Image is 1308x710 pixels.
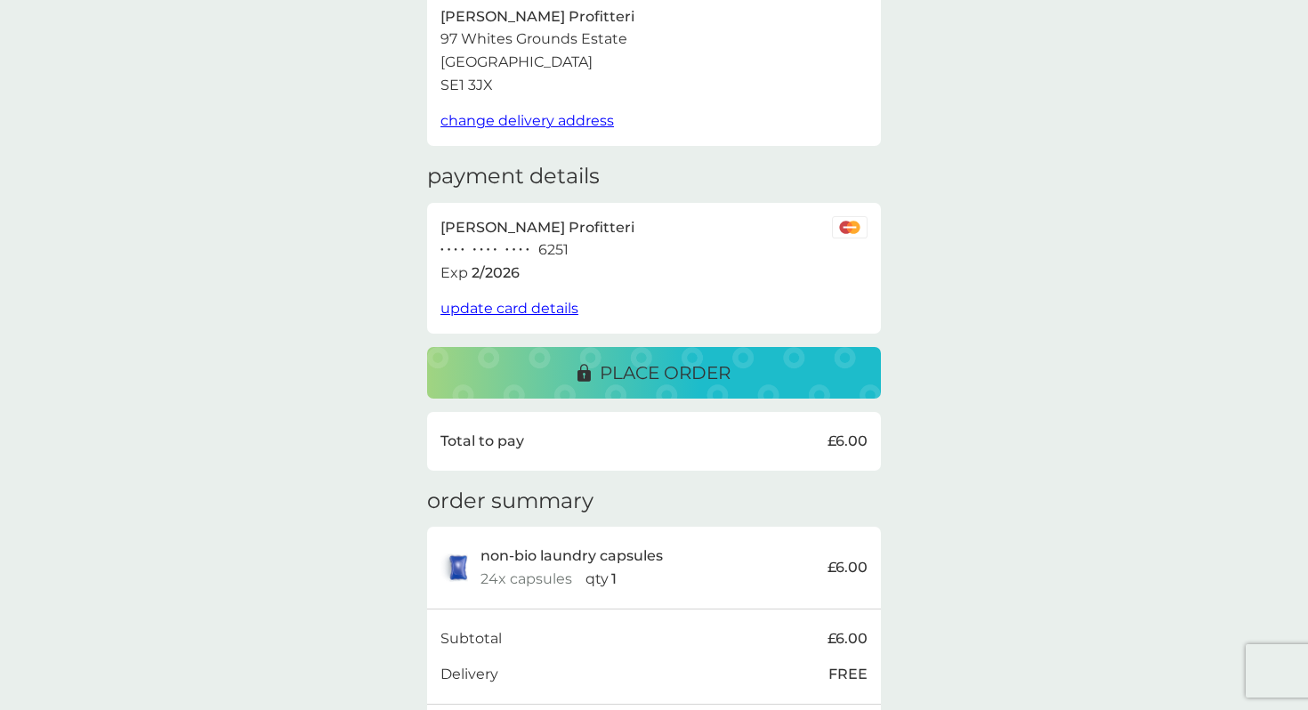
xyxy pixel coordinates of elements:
p: £6.00 [828,430,868,453]
p: SE1 3JX [440,74,493,97]
h3: order summary [427,488,593,514]
p: ● [505,246,509,254]
p: £6.00 [828,627,868,650]
p: Delivery [440,663,498,686]
p: ● [513,246,516,254]
p: ● [493,246,497,254]
p: ● [480,246,483,254]
p: 1 [611,568,617,591]
p: [PERSON_NAME] Profitteri [440,216,634,239]
p: ● [454,246,457,254]
p: qty [585,568,609,591]
p: ● [448,246,451,254]
p: ● [440,246,444,254]
p: £6.00 [828,556,868,579]
p: ● [519,246,522,254]
p: non-bio laundry capsules [480,545,663,568]
button: update card details [440,297,578,320]
p: ● [487,246,490,254]
span: change delivery address [440,112,614,129]
p: 97 Whites Grounds Estate [440,28,627,51]
p: [PERSON_NAME] Profitteri [440,5,634,28]
h3: payment details [427,164,600,190]
p: ● [473,246,477,254]
p: place order [600,359,731,387]
p: 6251 [538,238,569,262]
span: update card details [440,300,578,317]
p: Subtotal [440,627,502,650]
p: ● [461,246,464,254]
button: change delivery address [440,109,614,133]
p: Total to pay [440,430,524,453]
p: 24x capsules [480,568,572,591]
button: place order [427,347,881,399]
p: [GEOGRAPHIC_DATA] [440,51,593,74]
p: 2 / 2026 [472,262,520,285]
p: Exp [440,262,468,285]
p: ● [526,246,529,254]
p: FREE [828,663,868,686]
